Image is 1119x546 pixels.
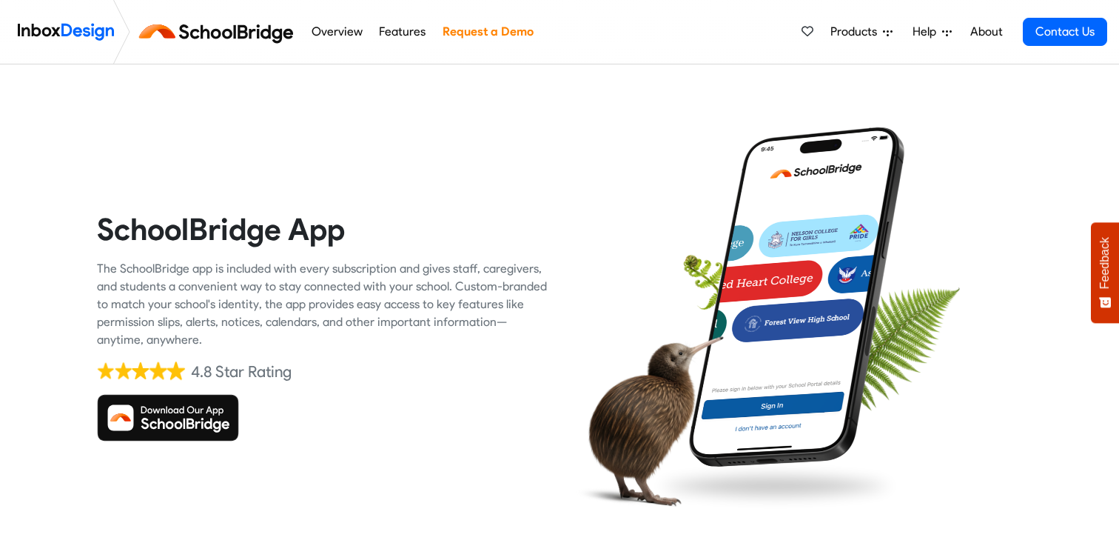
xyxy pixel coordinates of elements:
[966,17,1007,47] a: About
[1023,18,1107,46] a: Contact Us
[830,23,883,41] span: Products
[97,394,239,442] img: Download SchoolBridge App
[907,17,958,47] a: Help
[375,17,430,47] a: Features
[97,210,548,248] heading: SchoolBridge App
[647,459,903,513] img: shadow.png
[571,322,724,519] img: kiwi_bird.png
[1091,222,1119,323] button: Feedback - Show survey
[97,260,548,349] div: The SchoolBridge app is included with every subscription and gives staff, caregivers, and student...
[1098,237,1112,289] span: Feedback
[913,23,942,41] span: Help
[136,14,303,50] img: schoolbridge logo
[678,126,915,468] img: phone.png
[307,17,366,47] a: Overview
[824,17,898,47] a: Products
[191,361,292,383] div: 4.8 Star Rating
[438,17,537,47] a: Request a Demo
